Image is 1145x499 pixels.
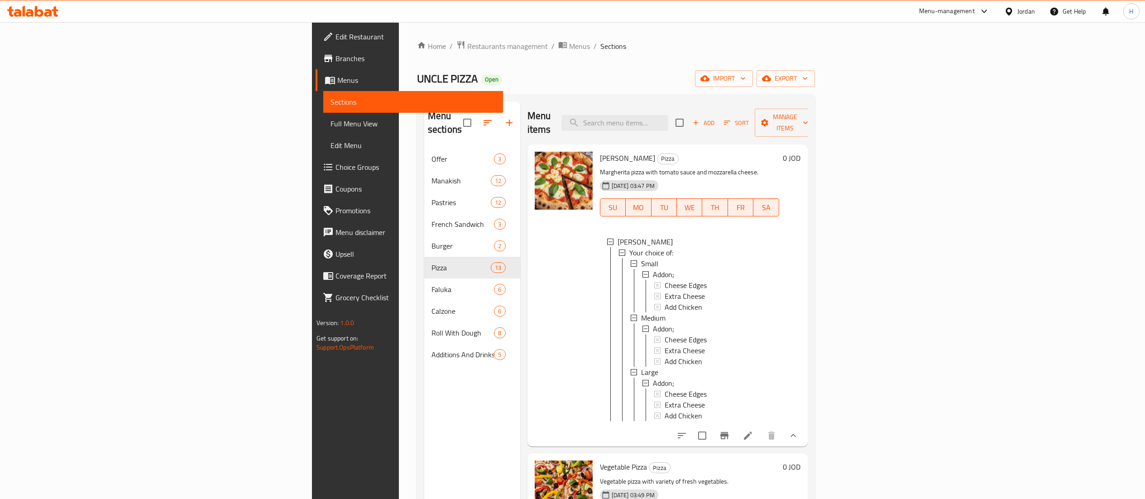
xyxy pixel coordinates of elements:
[665,334,707,345] span: Cheese Edges
[498,112,520,134] button: Add section
[494,284,505,295] div: items
[494,307,505,316] span: 6
[655,201,673,214] span: TU
[491,198,505,207] span: 12
[335,270,496,281] span: Coverage Report
[706,201,724,214] span: TH
[494,242,505,250] span: 2
[693,426,712,445] span: Select to update
[535,152,593,210] img: Margherita Pizza
[652,198,677,216] button: TU
[653,378,674,389] span: Addon;
[431,175,491,186] span: Manakish
[649,463,670,473] span: Pizza
[600,460,647,474] span: Vegetable Pizza
[335,292,496,303] span: Grocery Checklist
[671,425,693,446] button: sort-choices
[604,201,622,214] span: SU
[608,182,658,190] span: [DATE] 03:47 PM
[762,111,808,134] span: Manage items
[335,53,496,64] span: Branches
[335,31,496,42] span: Edit Restaurant
[477,112,498,134] span: Sort sections
[494,349,505,360] div: items
[728,198,753,216] button: FR
[331,118,496,129] span: Full Menu View
[424,300,520,322] div: Calzone6
[653,323,674,334] span: Addon;
[732,201,750,214] span: FR
[494,329,505,337] span: 8
[424,192,520,213] div: Pastries12
[680,201,699,214] span: WE
[494,350,505,359] span: 5
[316,178,503,200] a: Coupons
[670,113,689,132] span: Select section
[600,167,779,178] p: Margherita pizza with tomato sauce and mozzarella cheese.
[316,156,503,178] a: Choice Groups
[629,201,647,214] span: MO
[641,312,666,323] span: Medium
[316,221,503,243] a: Menu disclaimer
[714,425,735,446] button: Branch-specific-item
[323,91,503,113] a: Sections
[431,327,494,338] span: Roll With Dough
[629,247,673,258] span: Your choice of:
[491,175,505,186] div: items
[600,198,626,216] button: SU
[323,113,503,134] a: Full Menu View
[558,40,590,52] a: Menus
[335,183,496,194] span: Coupons
[689,116,718,130] button: Add
[494,220,505,229] span: 3
[691,118,716,128] span: Add
[491,177,505,185] span: 12
[431,262,491,273] span: Pizza
[561,115,668,131] input: search
[695,70,753,87] button: import
[424,144,520,369] nav: Menu sections
[755,109,815,137] button: Manage items
[494,285,505,294] span: 6
[431,154,494,164] span: Offer
[657,154,679,164] div: Pizza
[316,265,503,287] a: Coverage Report
[718,116,755,130] span: Sort items
[782,425,804,446] button: show more
[665,410,702,421] span: Add Chicken
[641,367,658,378] span: Large
[335,205,496,216] span: Promotions
[600,41,626,52] span: Sections
[724,118,749,128] span: Sort
[431,197,491,208] div: Pastries
[600,151,655,165] span: [PERSON_NAME]
[494,240,505,251] div: items
[431,219,494,230] div: French Sandwich
[1017,6,1035,16] div: Jordan
[431,349,494,360] div: Additions And Drinks
[600,476,779,487] p: Vegetable pizza with variety of fresh vegetables.
[337,75,496,86] span: Menus
[316,69,503,91] a: Menus
[657,154,678,164] span: Pizza
[702,198,728,216] button: TH
[494,327,505,338] div: items
[458,113,477,132] span: Select all sections
[753,198,779,216] button: SA
[594,41,597,52] li: /
[569,41,590,52] span: Menus
[689,116,718,130] span: Add item
[316,48,503,69] a: Branches
[677,198,702,216] button: WE
[494,155,505,163] span: 3
[316,287,503,308] a: Grocery Checklist
[323,134,503,156] a: Edit Menu
[757,201,775,214] span: SA
[431,240,494,251] span: Burger
[618,236,673,247] span: [PERSON_NAME]
[340,317,354,329] span: 1.0.0
[491,264,505,272] span: 13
